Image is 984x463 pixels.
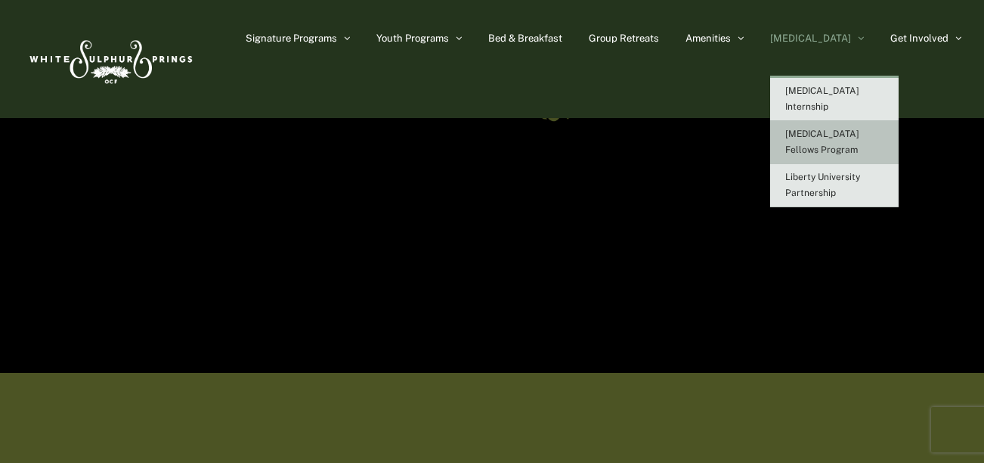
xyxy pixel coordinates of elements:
a: [MEDICAL_DATA] Internship [770,78,899,121]
span: [MEDICAL_DATA] Internship [785,85,859,112]
span: Youth Programs [376,33,449,43]
span: Signature Programs [246,33,337,43]
span: Get Involved [890,33,948,43]
span: Amenities [685,33,731,43]
span: [MEDICAL_DATA] [770,33,851,43]
span: Liberty University Partnership [785,172,860,198]
span: [MEDICAL_DATA] Fellows Program [785,129,859,155]
a: [MEDICAL_DATA] Fellows Program [770,121,899,164]
a: Liberty University Partnership [770,164,899,207]
img: White Sulphur Springs Logo [23,23,196,95]
span: Group Retreats [589,33,659,43]
span: Bed & Breakfast [488,33,562,43]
